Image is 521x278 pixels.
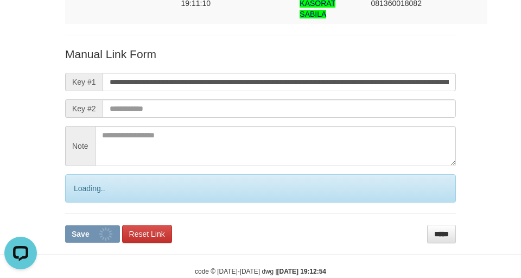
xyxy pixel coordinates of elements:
[72,230,90,238] span: Save
[65,73,103,91] span: Key #1
[277,268,326,275] strong: [DATE] 19:12:54
[65,126,95,166] span: Note
[65,46,456,62] p: Manual Link Form
[4,4,37,37] button: Open LiveChat chat widget
[122,225,172,243] a: Reset Link
[65,174,456,203] div: Loading..
[65,225,120,243] button: Save
[129,230,165,238] span: Reset Link
[195,268,326,275] small: code © [DATE]-[DATE] dwg |
[65,99,103,118] span: Key #2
